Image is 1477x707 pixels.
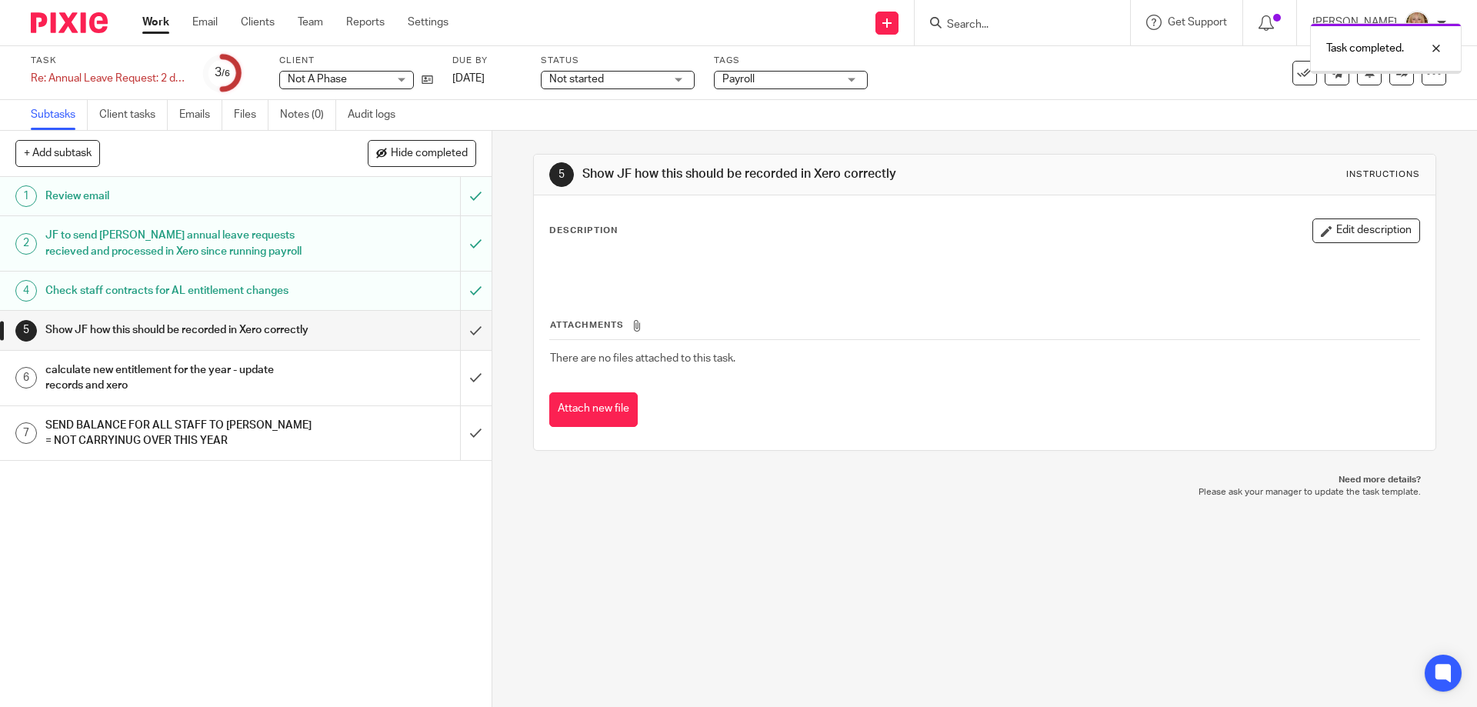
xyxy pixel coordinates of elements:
[549,162,574,187] div: 5
[452,55,522,67] label: Due by
[582,166,1018,182] h1: Show JF how this should be recorded in Xero correctly
[549,225,618,237] p: Description
[222,69,230,78] small: /6
[348,100,407,130] a: Audit logs
[279,55,433,67] label: Client
[31,71,185,86] div: Re: Annual Leave Request: 2 days - Review Annual leave entitlement for staff
[550,353,735,364] span: There are no files attached to this task.
[45,279,312,302] h1: Check staff contracts for AL entitlement changes
[288,74,347,85] span: Not A Phase
[31,100,88,130] a: Subtasks
[15,140,100,166] button: + Add subtask
[1346,168,1420,181] div: Instructions
[15,320,37,342] div: 5
[45,318,312,342] h1: Show JF how this should be recorded in Xero correctly
[15,185,37,207] div: 1
[15,233,37,255] div: 2
[408,15,448,30] a: Settings
[541,55,695,67] label: Status
[215,64,230,82] div: 3
[549,392,638,427] button: Attach new file
[280,100,336,130] a: Notes (0)
[1312,218,1420,243] button: Edit description
[15,280,37,302] div: 4
[722,74,755,85] span: Payroll
[15,422,37,444] div: 7
[234,100,268,130] a: Files
[179,100,222,130] a: Emails
[346,15,385,30] a: Reports
[45,414,312,453] h1: SEND BALANCE FOR ALL STAFF TO [PERSON_NAME] = NOT CARRYINUG OVER THIS YEAR
[549,74,604,85] span: Not started
[368,140,476,166] button: Hide completed
[31,55,185,67] label: Task
[548,486,1420,499] p: Please ask your manager to update the task template.
[45,359,312,398] h1: calculate new entitlement for the year - update records and xero
[391,148,468,160] span: Hide completed
[192,15,218,30] a: Email
[550,321,624,329] span: Attachments
[452,73,485,84] span: [DATE]
[31,12,108,33] img: Pixie
[142,15,169,30] a: Work
[714,55,868,67] label: Tags
[548,474,1420,486] p: Need more details?
[241,15,275,30] a: Clients
[1326,41,1404,56] p: Task completed.
[15,367,37,389] div: 6
[99,100,168,130] a: Client tasks
[1405,11,1429,35] img: JW%20photo.JPG
[298,15,323,30] a: Team
[45,224,312,263] h1: JF to send [PERSON_NAME] annual leave requests recieved and processed in Xero since running payroll
[45,185,312,208] h1: Review email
